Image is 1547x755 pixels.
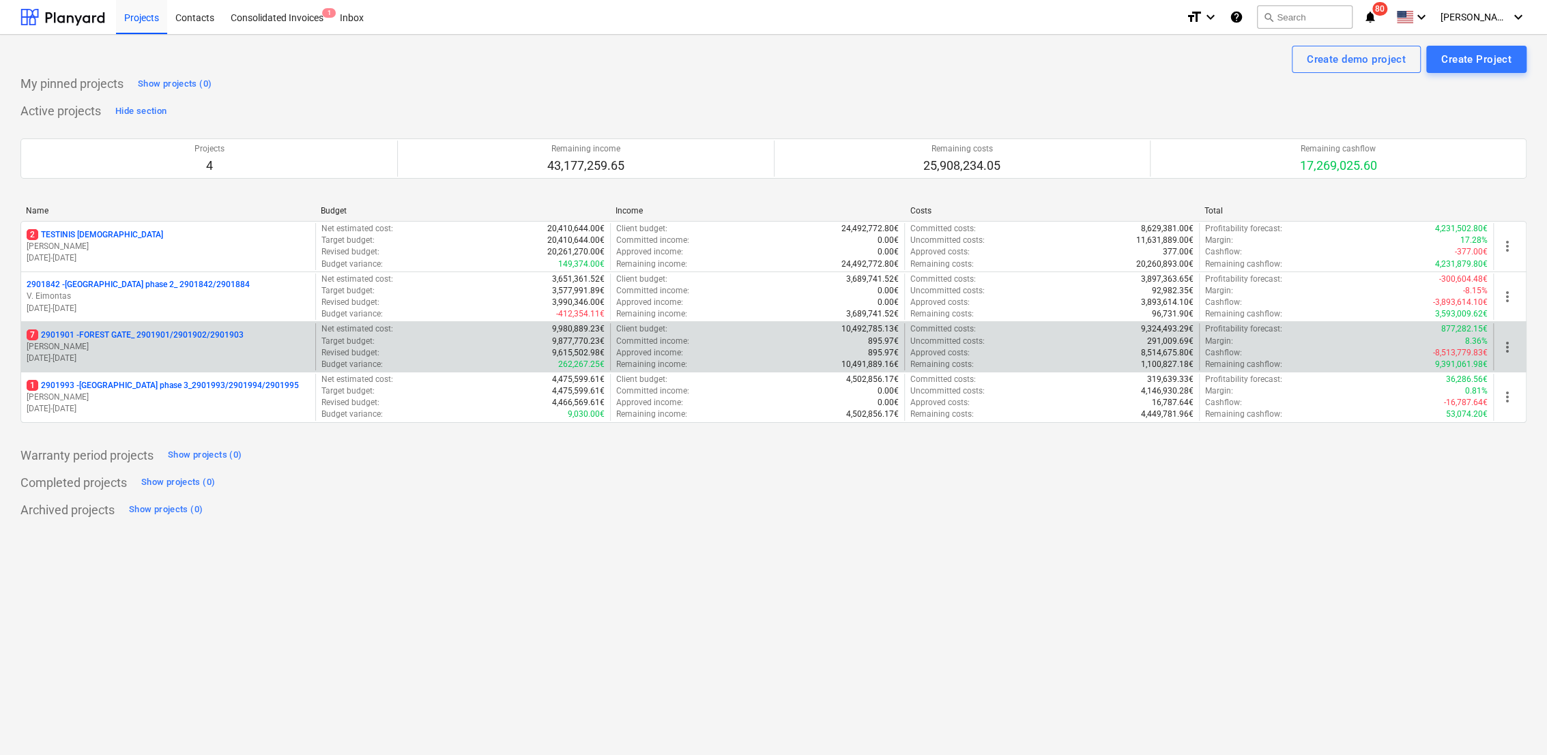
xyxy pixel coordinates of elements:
[1147,336,1194,347] p: 291,009.69€
[1299,143,1376,155] p: Remaining cashflow
[138,76,212,92] div: Show projects (0)
[1205,323,1282,335] p: Profitability forecast :
[1499,389,1516,405] span: more_vert
[616,409,687,420] p: Remaining income :
[1141,347,1194,359] p: 8,514,675.80€
[1204,206,1488,216] div: Total
[1147,374,1194,385] p: 319,639.33€
[321,206,605,216] div: Budget
[616,374,667,385] p: Client budget :
[910,246,970,258] p: Approved costs :
[878,285,899,297] p: 0.00€
[878,246,899,258] p: 0.00€
[20,475,127,491] p: Completed projects
[846,409,899,420] p: 4,502,856.17€
[321,258,383,270] p: Budget variance :
[616,223,667,235] p: Client budget :
[547,143,624,155] p: Remaining income
[910,397,970,409] p: Approved costs :
[126,499,206,521] button: Show projects (0)
[1230,9,1243,25] i: Knowledge base
[141,475,215,490] div: Show projects (0)
[552,374,605,385] p: 4,475,599.61€
[1441,50,1512,68] div: Create Project
[1413,9,1430,25] i: keyboard_arrow_down
[1141,359,1194,370] p: 1,100,827.18€
[1202,9,1219,25] i: keyboard_arrow_down
[878,235,899,246] p: 0.00€
[27,252,310,264] p: [DATE] - [DATE]
[616,336,689,347] p: Committed income :
[910,285,985,297] p: Uncommitted costs :
[556,308,605,320] p: -412,354.11€
[841,223,899,235] p: 24,492,772.80€
[910,273,976,285] p: Committed costs :
[910,336,985,347] p: Uncommitted costs :
[27,403,310,415] p: [DATE] - [DATE]
[1205,273,1282,285] p: Profitability forecast :
[115,104,167,119] div: Hide section
[1426,46,1527,73] button: Create Project
[27,380,310,415] div: 12901993 -[GEOGRAPHIC_DATA] phase 3_2901993/2901994/2901995[PERSON_NAME][DATE]-[DATE]
[558,258,605,270] p: 149,374.00€
[27,241,310,252] p: [PERSON_NAME]
[1205,246,1242,258] p: Cashflow :
[910,409,974,420] p: Remaining costs :
[846,273,899,285] p: 3,689,741.52€
[27,341,310,353] p: [PERSON_NAME]
[27,353,310,364] p: [DATE] - [DATE]
[1435,223,1488,235] p: 4,231,502.80€
[1465,336,1488,347] p: 8.36%
[552,297,605,308] p: 3,990,346.00€
[841,323,899,335] p: 10,492,785.13€
[1136,258,1194,270] p: 20,260,893.00€
[1441,323,1488,335] p: 877,282.15€
[1479,690,1547,755] div: Chat Widget
[547,235,605,246] p: 20,410,644.00€
[27,391,310,403] p: [PERSON_NAME]
[616,258,687,270] p: Remaining income :
[552,336,605,347] p: 9,877,770.23€
[26,206,310,216] div: Name
[27,329,310,364] div: 72901901 -FOREST GATE_ 2901901/2901902/2901903[PERSON_NAME][DATE]-[DATE]
[321,347,379,359] p: Revised budget :
[321,308,383,320] p: Budget variance :
[1152,397,1194,409] p: 16,787.64€
[923,158,1000,174] p: 25,908,234.05
[552,285,605,297] p: 3,577,991.89€
[1205,258,1282,270] p: Remaining cashflow :
[552,385,605,397] p: 4,475,599.61€
[1499,288,1516,305] span: more_vert
[27,303,310,314] p: [DATE] - [DATE]
[1435,308,1488,320] p: 3,593,009.62€
[1141,323,1194,335] p: 9,324,493.29€
[616,235,689,246] p: Committed income :
[129,502,203,518] div: Show projects (0)
[321,273,393,285] p: Net estimated cost :
[1460,235,1488,246] p: 17.28%
[846,308,899,320] p: 3,689,741.52€
[910,374,976,385] p: Committed costs :
[321,235,375,246] p: Target budget :
[27,291,310,302] p: V. Eimontas
[20,76,124,92] p: My pinned projects
[194,143,225,155] p: Projects
[878,385,899,397] p: 0.00€
[1205,385,1233,397] p: Margin :
[1499,238,1516,254] span: more_vert
[27,329,244,341] p: 2901901 - FOREST GATE_ 2901901/2901902/2901903
[1163,246,1194,258] p: 377.00€
[321,246,379,258] p: Revised budget :
[1455,246,1488,258] p: -377.00€
[1363,9,1377,25] i: notifications
[112,100,170,122] button: Hide section
[1205,374,1282,385] p: Profitability forecast :
[1463,285,1488,297] p: -8.15%
[1444,397,1488,409] p: -16,787.64€
[616,273,667,285] p: Client budget :
[878,297,899,308] p: 0.00€
[322,8,336,18] span: 1
[27,380,299,391] p: 2901993 - [GEOGRAPHIC_DATA] phase 3_2901993/2901994/2901995
[1205,223,1282,235] p: Profitability forecast :
[321,374,393,385] p: Net estimated cost :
